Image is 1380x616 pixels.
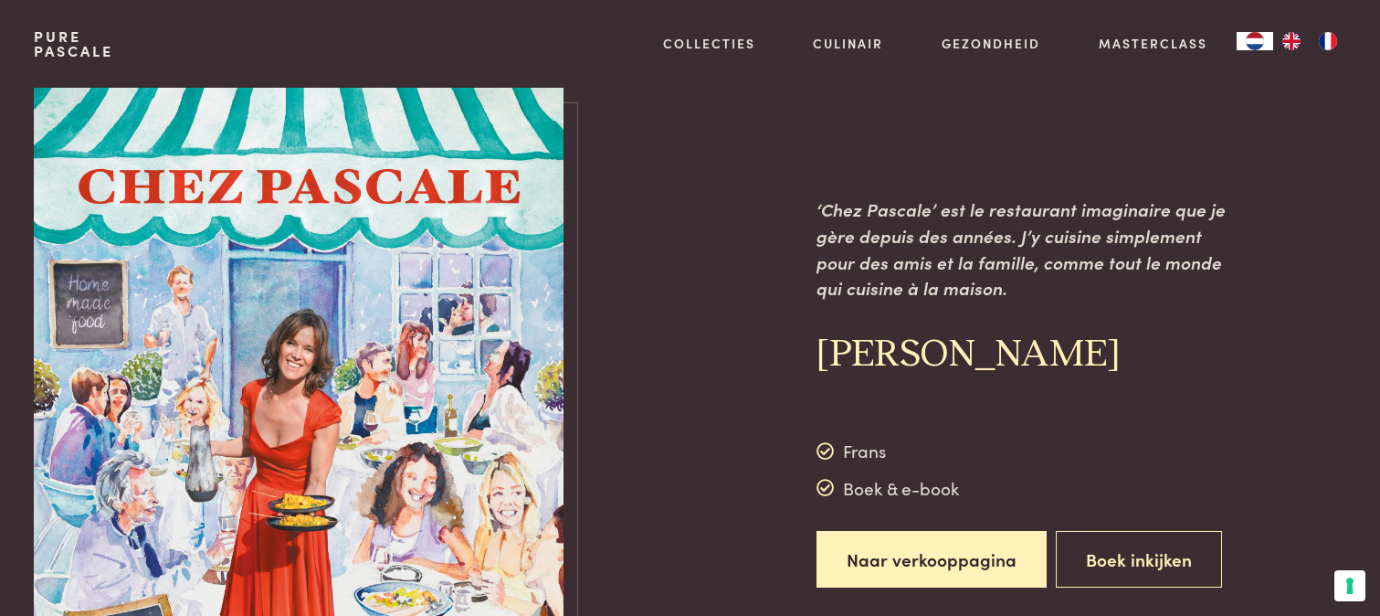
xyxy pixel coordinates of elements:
[1310,32,1346,50] a: FR
[813,34,883,53] a: Culinair
[816,196,1235,302] p: ‘Chez Pascale’ est le restaurant imaginaire que je gère depuis des années. J’y cuisine simplement...
[1237,32,1273,50] a: NL
[816,474,960,502] div: Boek & e-book
[1273,32,1346,50] ul: Language list
[1273,32,1310,50] a: EN
[816,331,1235,379] h2: [PERSON_NAME]
[942,34,1040,53] a: Gezondheid
[1237,32,1273,50] div: Language
[663,34,755,53] a: Collecties
[816,438,960,465] div: Frans
[1334,570,1365,601] button: Uw voorkeuren voor toestemming voor trackingtechnologieën
[1099,34,1207,53] a: Masterclass
[34,29,113,58] a: PurePascale
[1056,531,1222,589] button: Boek inkijken
[816,531,1047,589] a: Naar verkooppagina
[1237,32,1346,50] aside: Language selected: Nederlands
